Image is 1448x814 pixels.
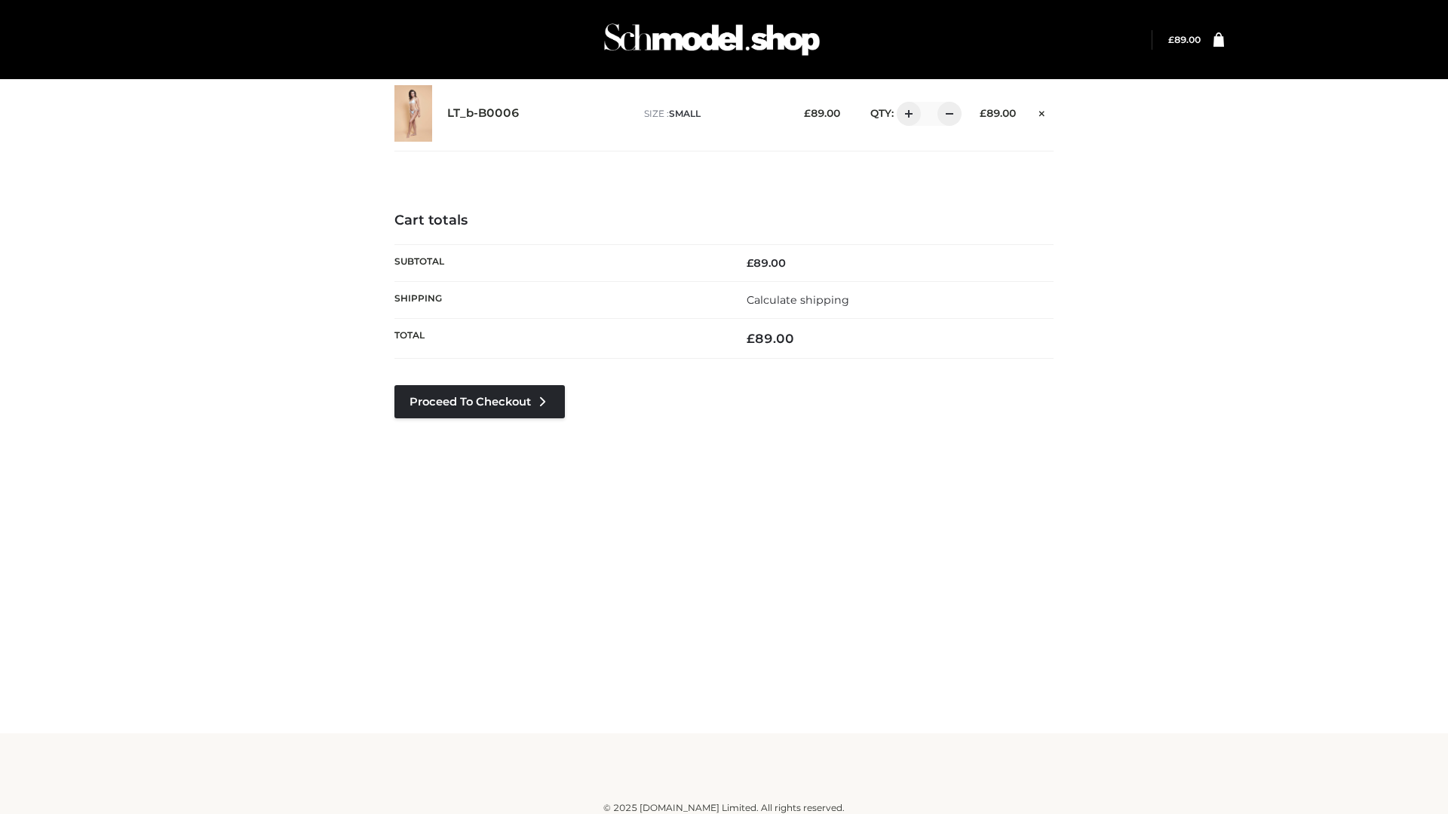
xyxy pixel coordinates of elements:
a: Remove this item [1031,102,1054,121]
th: Shipping [394,281,724,318]
a: Calculate shipping [747,293,849,307]
a: Proceed to Checkout [394,385,565,418]
p: size : [644,107,781,121]
span: £ [804,107,811,119]
span: £ [747,331,755,346]
span: £ [1168,34,1174,45]
bdi: 89.00 [980,107,1016,119]
bdi: 89.00 [804,107,840,119]
h4: Cart totals [394,213,1054,229]
th: Total [394,319,724,359]
bdi: 89.00 [747,331,794,346]
a: £89.00 [1168,34,1201,45]
span: SMALL [669,108,701,119]
span: £ [747,256,753,270]
bdi: 89.00 [747,256,786,270]
img: Schmodel Admin 964 [599,10,825,69]
a: LT_b-B0006 [447,106,520,121]
th: Subtotal [394,244,724,281]
div: QTY: [855,102,956,126]
bdi: 89.00 [1168,34,1201,45]
span: £ [980,107,986,119]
